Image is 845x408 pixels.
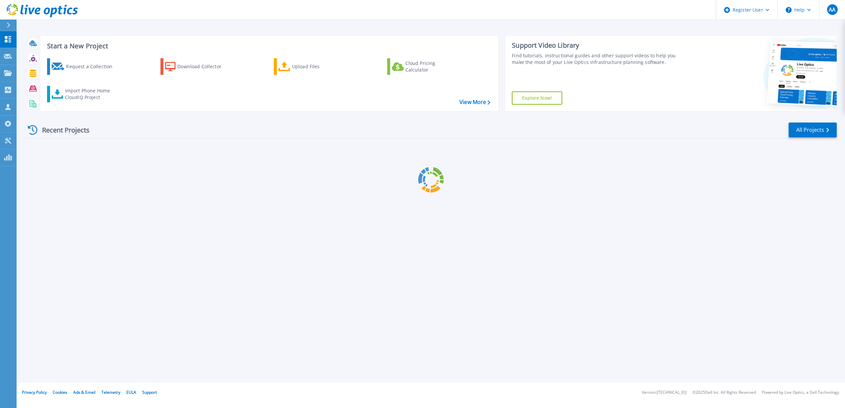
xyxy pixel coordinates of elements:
[829,7,835,12] span: AA
[177,60,230,73] div: Download Collector
[512,52,683,66] div: Find tutorials, instructional guides and other support videos to help you make the most of your L...
[22,389,47,395] a: Privacy Policy
[53,389,67,395] a: Cookies
[512,91,562,105] a: Explore Now!
[642,390,687,395] li: Version: [TECHNICAL_ID]
[693,390,756,395] li: © 2025 Dell Inc. All Rights Reserved
[66,60,119,73] div: Request a Collection
[292,60,345,73] div: Upload Files
[65,87,117,101] div: Import Phone Home CloudIQ Project
[274,58,348,75] a: Upload Files
[142,389,157,395] a: Support
[101,389,120,395] a: Telemetry
[789,123,837,137] a: All Projects
[762,390,839,395] li: Powered by Live Optics, a Dell Technology
[73,389,95,395] a: Ads & Email
[126,389,136,395] a: EULA
[160,58,234,75] a: Download Collector
[459,99,490,105] a: View More
[387,58,461,75] a: Cloud Pricing Calculator
[47,42,490,50] h3: Start a New Project
[26,122,98,138] div: Recent Projects
[405,60,458,73] div: Cloud Pricing Calculator
[47,58,121,75] a: Request a Collection
[512,41,683,50] div: Support Video Library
